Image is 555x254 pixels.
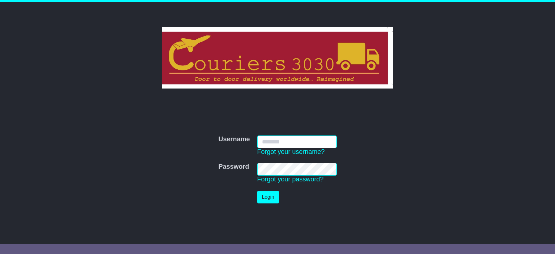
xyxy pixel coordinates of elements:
label: Username [218,135,250,143]
a: Forgot your username? [257,148,325,155]
label: Password [218,163,249,171]
button: Login [257,191,279,203]
a: Forgot your password? [257,176,324,183]
img: Couriers 3030 [162,27,393,89]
